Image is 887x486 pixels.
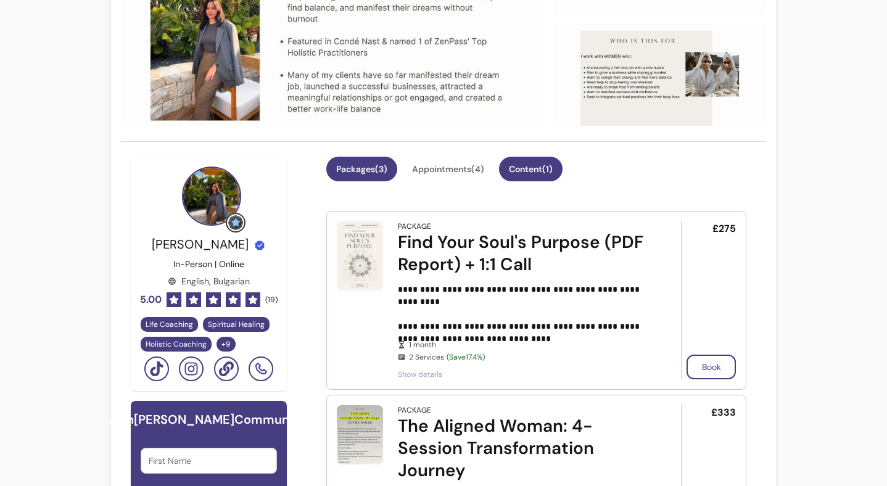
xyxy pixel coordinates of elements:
[326,157,397,181] button: Packages(3)
[152,236,249,252] span: [PERSON_NAME]
[398,231,646,276] div: Find Your Soul's Purpose (PDF Report) + 1:1 Call
[409,352,646,362] span: 2 Services
[409,340,646,350] span: 1 month
[398,405,431,415] div: Package
[228,215,243,230] img: Grow
[447,352,485,362] span: (Save 17.4 %)
[146,339,207,349] span: Holistic Coaching
[681,221,736,379] div: £275
[398,221,431,231] div: Package
[265,295,278,305] span: ( 19 )
[109,411,308,428] h6: Join [PERSON_NAME] Community!
[337,221,383,291] img: Find Your Soul's Purpose (PDF Report) + 1:1 Call
[398,369,646,379] span: Show details
[149,455,270,467] input: First Name
[687,355,736,379] button: Book
[499,157,563,181] button: Content(1)
[208,319,265,329] span: Spiritual Healing
[140,292,162,307] span: 5.00
[173,258,244,270] p: In-Person | Online
[168,275,250,287] div: English, Bulgarian
[337,405,383,464] img: The Aligned Woman: 4-Session Transformation Journey
[402,157,494,181] button: Appointments(4)
[398,415,646,482] div: The Aligned Woman: 4-Session Transformation Journey
[219,339,233,349] span: + 9
[553,14,766,134] img: image-2
[146,319,193,329] span: Life Coaching
[182,167,241,226] img: Provider image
